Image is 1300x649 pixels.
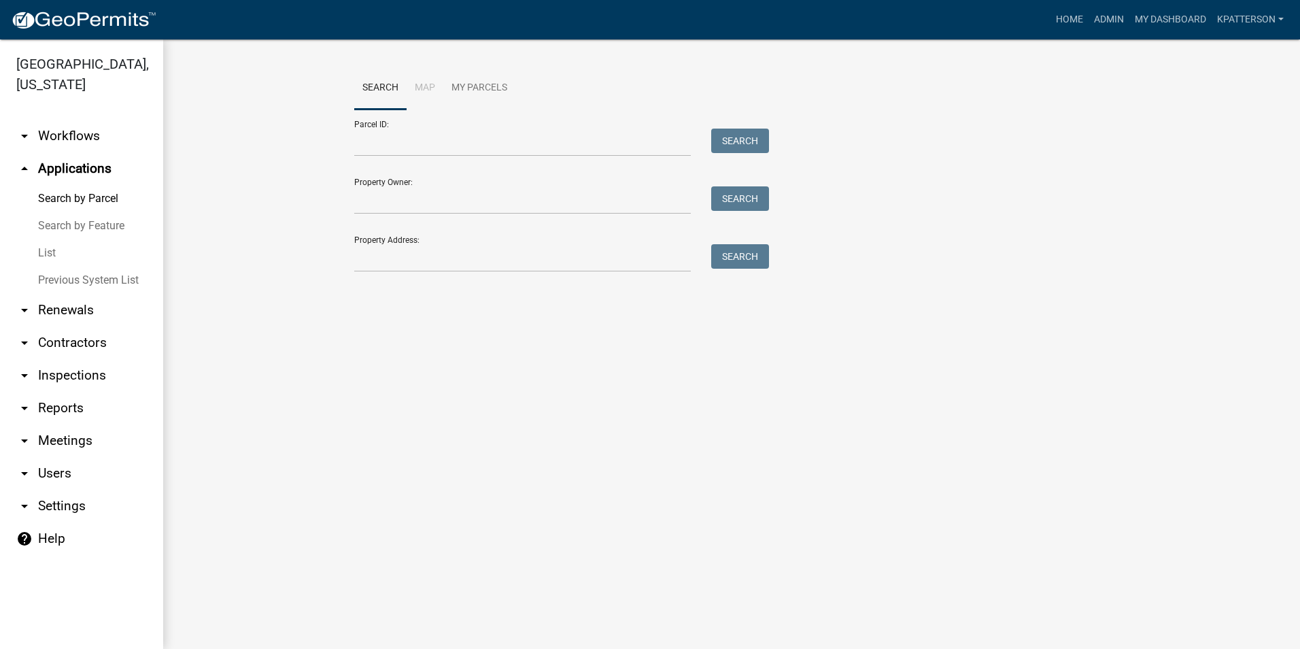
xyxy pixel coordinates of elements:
[16,433,33,449] i: arrow_drop_down
[16,465,33,482] i: arrow_drop_down
[16,400,33,416] i: arrow_drop_down
[16,128,33,144] i: arrow_drop_down
[443,67,515,110] a: My Parcels
[711,186,769,211] button: Search
[354,67,407,110] a: Search
[1129,7,1212,33] a: My Dashboard
[16,531,33,547] i: help
[711,244,769,269] button: Search
[1089,7,1129,33] a: Admin
[16,161,33,177] i: arrow_drop_up
[16,498,33,514] i: arrow_drop_down
[16,367,33,384] i: arrow_drop_down
[1050,7,1089,33] a: Home
[1212,7,1289,33] a: KPATTERSON
[16,302,33,318] i: arrow_drop_down
[16,335,33,351] i: arrow_drop_down
[711,129,769,153] button: Search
